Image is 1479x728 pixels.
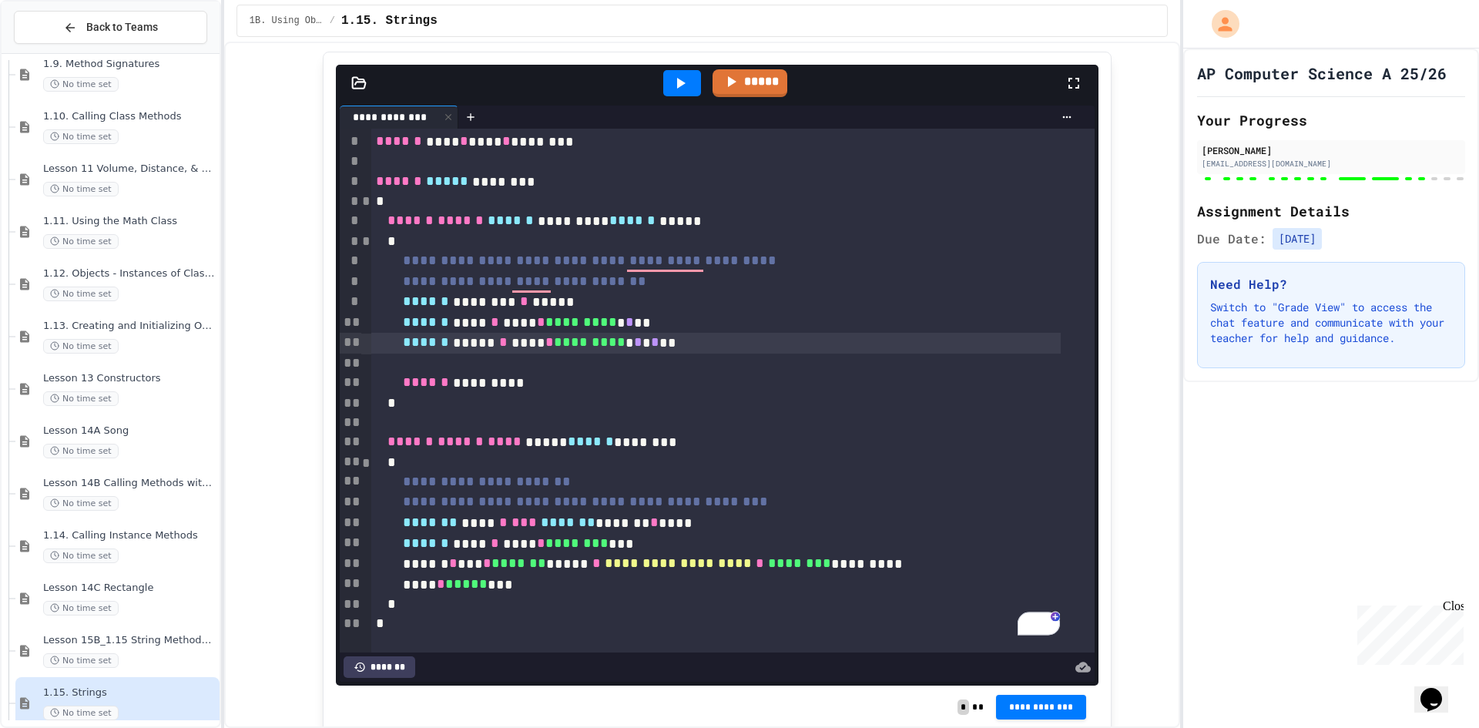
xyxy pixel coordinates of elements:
span: No time set [43,339,119,354]
iframe: chat widget [1414,666,1464,713]
p: Switch to "Grade View" to access the chat feature and communicate with your teacher for help and ... [1210,300,1452,346]
span: 1.14. Calling Instance Methods [43,529,216,542]
span: 1.10. Calling Class Methods [43,110,216,123]
div: [PERSON_NAME] [1202,143,1461,157]
div: [EMAIL_ADDRESS][DOMAIN_NAME] [1202,158,1461,169]
h1: AP Computer Science A 25/26 [1197,62,1447,84]
span: No time set [43,653,119,668]
span: 1.15. Strings [43,686,216,699]
span: No time set [43,496,119,511]
span: / [330,15,335,27]
span: Lesson 14B Calling Methods with Parameters [43,477,216,490]
div: My Account [1196,6,1243,42]
span: 1.9. Method Signatures [43,58,216,71]
div: To enrich screen reader interactions, please activate Accessibility in Grammarly extension settings [371,129,1095,653]
div: Chat with us now!Close [6,6,106,98]
span: Lesson 14A Song [43,424,216,438]
span: No time set [43,601,119,616]
span: 1.11. Using the Math Class [43,215,216,228]
h2: Assignment Details [1197,200,1465,222]
span: Back to Teams [86,19,158,35]
span: 1.12. Objects - Instances of Classes [43,267,216,280]
h2: Your Progress [1197,109,1465,131]
h3: Need Help? [1210,275,1452,294]
span: No time set [43,444,119,458]
span: No time set [43,391,119,406]
span: No time set [43,182,119,196]
span: No time set [43,287,119,301]
iframe: chat widget [1351,599,1464,665]
span: No time set [43,234,119,249]
span: No time set [43,706,119,720]
span: Lesson 14C Rectangle [43,582,216,595]
span: 1B. Using Objects and Methods [250,15,324,27]
span: Lesson 11 Volume, Distance, & Quadratic Formula [43,163,216,176]
span: Due Date: [1197,230,1266,248]
span: 1.13. Creating and Initializing Objects: Constructors [43,320,216,333]
span: 1.15. Strings [341,12,438,30]
span: No time set [43,77,119,92]
span: No time set [43,549,119,563]
span: Lesson 15B_1.15 String Methods Demonstration [43,634,216,647]
button: Back to Teams [14,11,207,44]
span: Lesson 13 Constructors [43,372,216,385]
span: No time set [43,129,119,144]
span: [DATE] [1273,228,1322,250]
